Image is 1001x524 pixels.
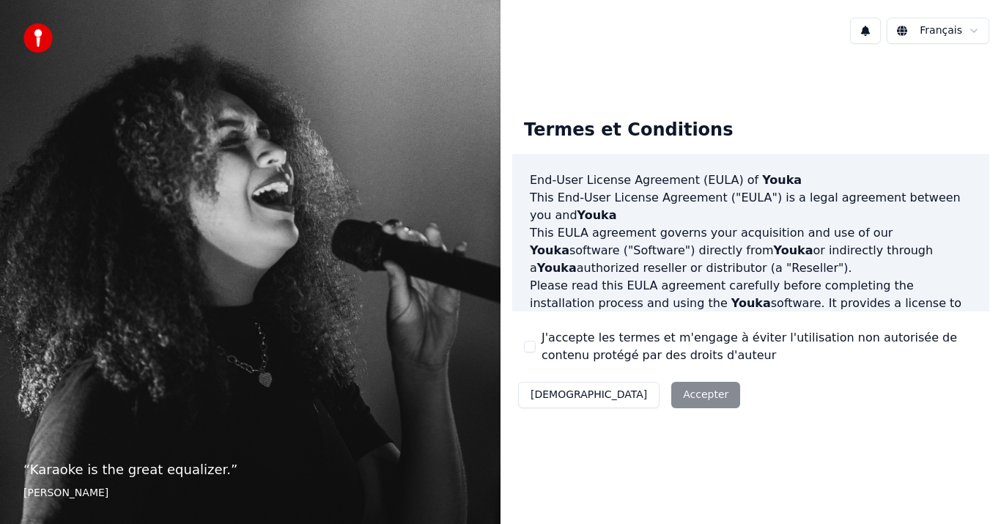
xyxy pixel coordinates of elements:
[762,173,802,187] span: Youka
[530,277,972,347] p: Please read this EULA agreement carefully before completing the installation process and using th...
[23,23,53,53] img: youka
[23,460,477,480] p: “ Karaoke is the great equalizer. ”
[512,107,745,154] div: Termes et Conditions
[530,243,569,257] span: Youka
[731,296,771,310] span: Youka
[23,486,477,501] footer: [PERSON_NAME]
[530,171,972,189] h3: End-User License Agreement (EULA) of
[542,329,978,364] label: J'accepte les termes et m'engage à éviter l'utilisation non autorisée de contenu protégé par des ...
[518,382,660,408] button: [DEMOGRAPHIC_DATA]
[530,224,972,277] p: This EULA agreement governs your acquisition and use of our software ("Software") directly from o...
[774,243,813,257] span: Youka
[530,189,972,224] p: This End-User License Agreement ("EULA") is a legal agreement between you and
[577,208,617,222] span: Youka
[537,261,577,275] span: Youka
